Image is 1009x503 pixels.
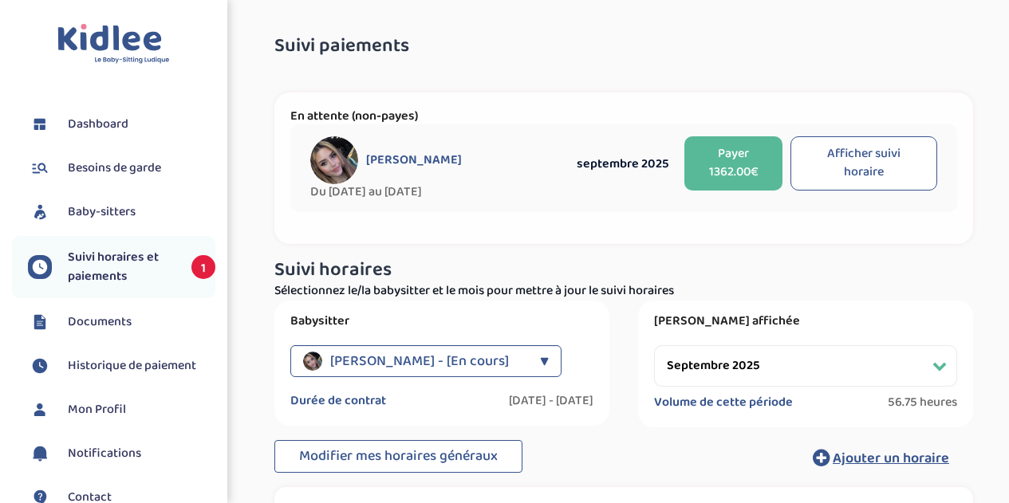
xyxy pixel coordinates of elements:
span: Suivi horaires et paiements [68,248,175,286]
img: besoin.svg [28,156,52,180]
span: Suivi paiements [274,36,409,57]
img: babysitters.svg [28,200,52,224]
img: profil.svg [28,398,52,422]
span: 56.75 heures [888,395,957,411]
a: Baby-sitters [28,200,215,224]
img: avatar [310,136,358,184]
span: [PERSON_NAME] [366,152,462,168]
p: Sélectionnez le/la babysitter et le mois pour mettre à jour le suivi horaires [274,281,973,301]
img: suivihoraire.svg [28,354,52,378]
a: Notifications [28,442,215,466]
label: Volume de cette période [654,395,793,411]
div: ▼ [540,345,549,377]
span: Du [DATE] au [DATE] [310,184,569,200]
img: notification.svg [28,442,52,466]
img: documents.svg [28,310,52,334]
button: Ajouter un horaire [789,440,973,475]
button: Payer 1362.00€ [684,136,782,191]
a: Historique de paiement [28,354,215,378]
p: En attente (non-payes) [290,108,957,124]
span: Baby-sitters [68,202,136,222]
button: Modifier mes horaires généraux [274,440,522,474]
span: [PERSON_NAME] - [En cours] [330,345,509,377]
span: Documents [68,312,132,332]
img: dashboard.svg [28,112,52,136]
label: Durée de contrat [290,393,386,409]
span: Notifications [68,444,141,463]
a: Dashboard [28,112,215,136]
span: Mon Profil [68,400,126,419]
span: Ajouter un horaire [833,447,949,470]
span: 1 [191,255,215,279]
a: Mon Profil [28,398,215,422]
h3: Suivi horaires [274,260,973,281]
button: Afficher suivi horaire [790,136,937,191]
span: Besoins de garde [68,159,161,178]
span: Dashboard [68,115,128,134]
div: septembre 2025 [569,154,677,174]
img: logo.svg [57,24,170,65]
label: [PERSON_NAME] affichée [654,313,957,329]
span: Modifier mes horaires généraux [299,445,498,467]
a: Documents [28,310,215,334]
label: Babysitter [290,313,593,329]
img: suivihoraire.svg [28,255,52,279]
a: Suivi horaires et paiements 1 [28,248,215,286]
label: [DATE] - [DATE] [509,393,593,409]
a: Besoins de garde [28,156,215,180]
span: Historique de paiement [68,356,196,375]
img: avatar_ammar-anais_2022_08_11_19_01_59.png [303,352,322,371]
